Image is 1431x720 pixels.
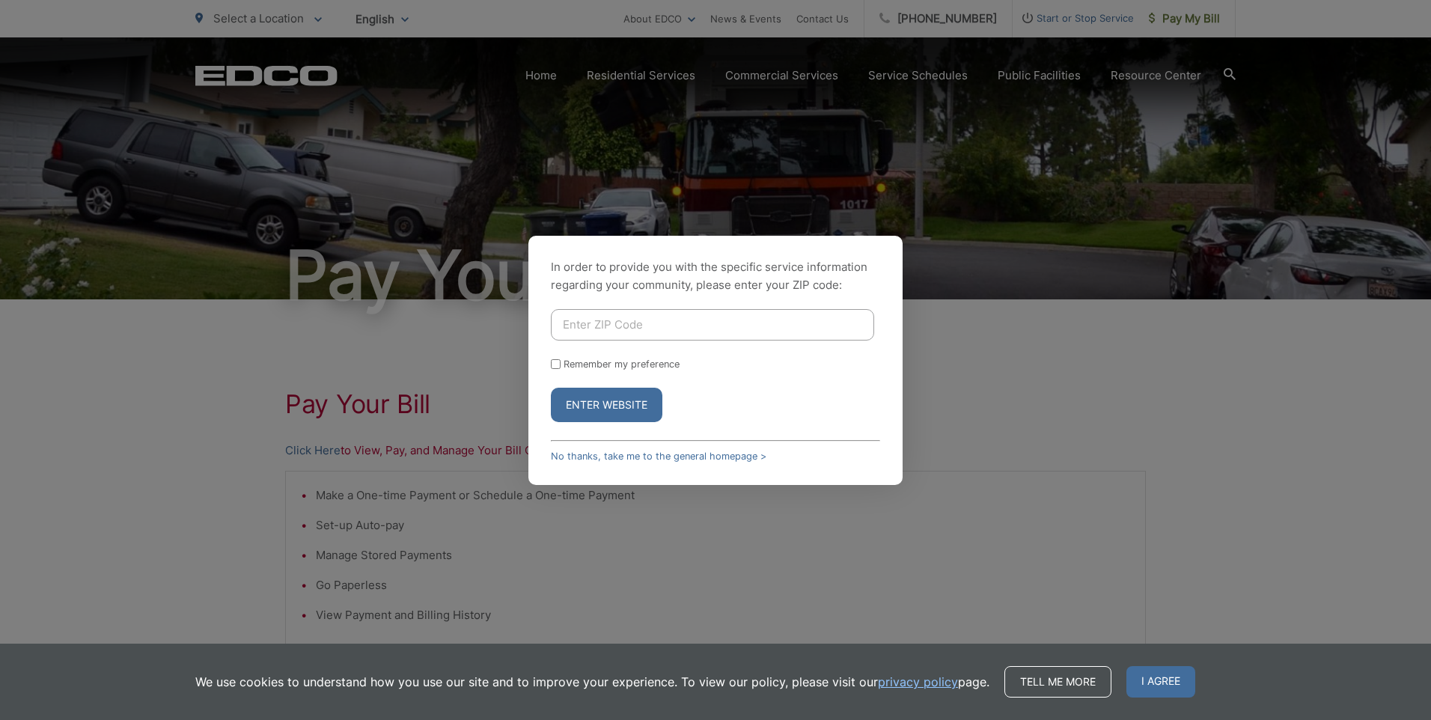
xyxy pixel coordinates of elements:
[1126,666,1195,698] span: I agree
[1004,666,1111,698] a: Tell me more
[551,451,766,462] a: No thanks, take me to the general homepage >
[551,309,874,341] input: Enter ZIP Code
[878,673,958,691] a: privacy policy
[551,388,662,422] button: Enter Website
[564,359,680,370] label: Remember my preference
[551,258,880,294] p: In order to provide you with the specific service information regarding your community, please en...
[195,673,989,691] p: We use cookies to understand how you use our site and to improve your experience. To view our pol...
